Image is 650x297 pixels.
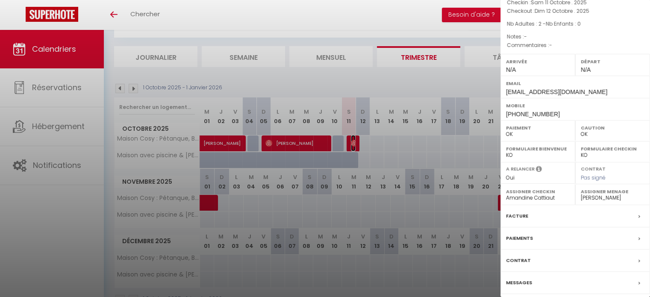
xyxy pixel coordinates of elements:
span: [EMAIL_ADDRESS][DOMAIN_NAME] [506,88,607,95]
i: Sélectionner OUI si vous souhaiter envoyer les séquences de messages post-checkout [536,165,542,175]
label: Email [506,79,644,88]
label: A relancer [506,165,535,173]
label: Assigner Menage [581,187,644,196]
label: Assigner Checkin [506,187,570,196]
span: Nb Adultes : 2 - [507,20,581,27]
label: Formulaire Bienvenue [506,144,570,153]
span: [PHONE_NUMBER] [506,111,560,118]
span: - [549,41,552,49]
p: Commentaires : [507,41,644,50]
span: Pas signé [581,174,606,181]
label: Formulaire Checkin [581,144,644,153]
span: Nb Enfants : 0 [546,20,581,27]
label: Arrivée [506,57,570,66]
label: Facture [506,212,528,221]
label: Contrat [581,165,606,171]
span: N/A [506,66,516,73]
p: Notes : [507,32,644,41]
label: Paiement [506,124,570,132]
label: Paiements [506,234,533,243]
p: Checkout : [507,7,644,15]
label: Mobile [506,101,644,110]
span: - [524,33,527,40]
label: Départ [581,57,644,66]
label: Contrat [506,256,531,265]
label: Caution [581,124,644,132]
span: N/A [581,66,591,73]
label: Messages [506,278,532,287]
span: Dim 12 Octobre . 2025 [535,7,589,15]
